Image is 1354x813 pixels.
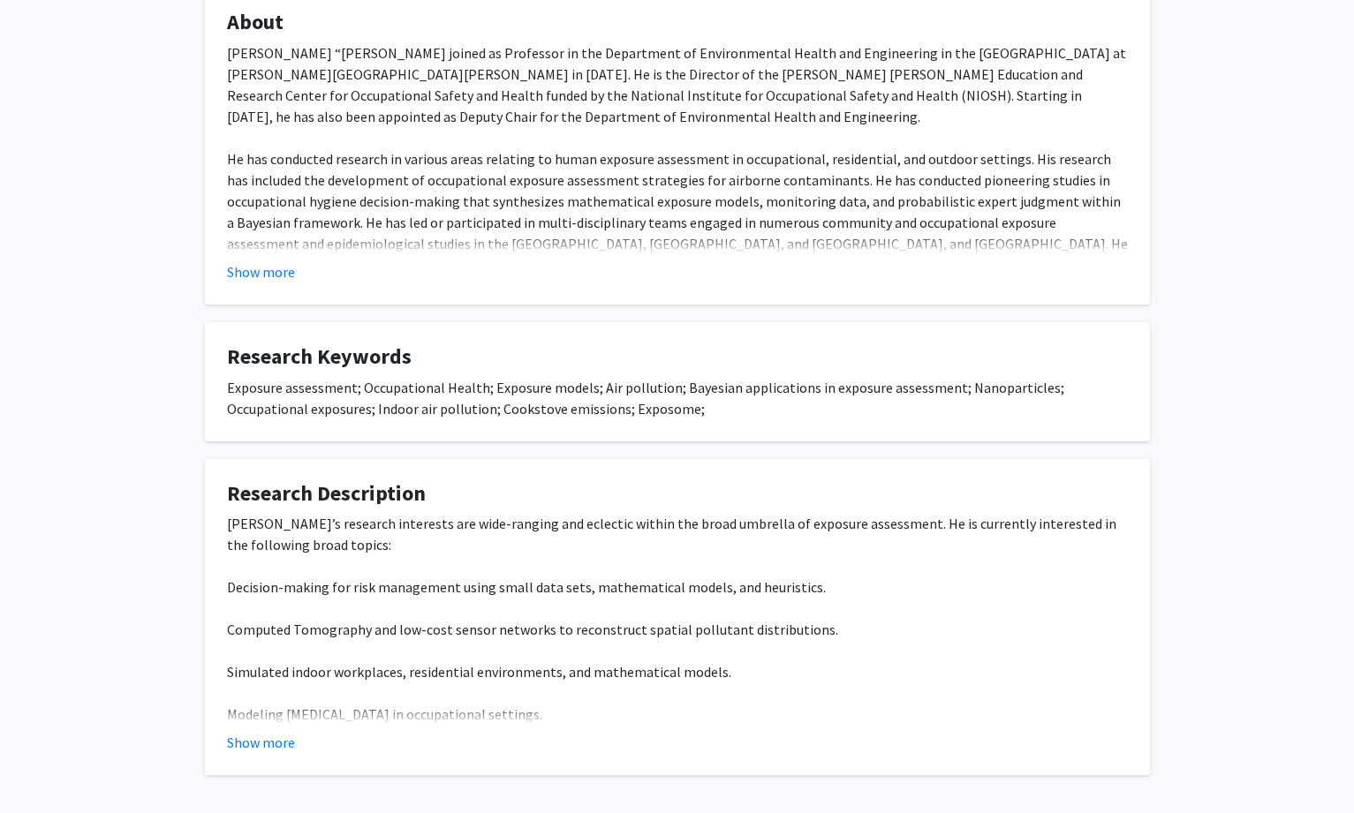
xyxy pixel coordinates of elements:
div: [PERSON_NAME] “[PERSON_NAME] joined as Professor in the Department of Environmental Health and En... [227,42,1128,445]
h4: Research Description [227,481,1128,507]
button: Show more [227,261,295,282]
div: Exposure assessment; Occupational Health; Exposure models; Air pollution; Bayesian applications i... [227,377,1128,419]
h4: Research Keywords [227,344,1128,370]
button: Show more [227,732,295,753]
div: [PERSON_NAME]’s research interests are wide-ranging and eclectic within the broad umbrella of exp... [227,513,1128,767]
h4: About [227,10,1128,35]
iframe: Chat [13,734,75,800]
